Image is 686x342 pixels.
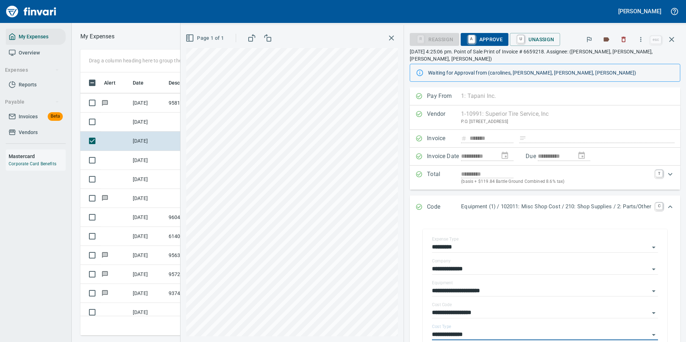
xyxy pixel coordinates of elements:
[6,109,66,125] a: InvoicesBeta
[432,259,451,263] label: Company
[101,100,109,105] span: Has messages
[6,29,66,45] a: My Expenses
[166,208,230,227] td: 96043.102011
[461,33,509,46] button: AApprove
[19,128,38,137] span: Vendors
[2,63,62,77] button: Expenses
[581,32,597,47] button: Flag
[428,66,674,79] div: Waiting for Approval from (carolines, [PERSON_NAME], [PERSON_NAME], [PERSON_NAME])
[19,32,48,41] span: My Expenses
[427,203,461,212] p: Code
[80,32,114,41] nav: breadcrumb
[649,264,659,274] button: Open
[130,170,166,189] td: [DATE]
[130,246,166,265] td: [DATE]
[633,32,649,47] button: More
[461,178,651,185] p: (basis + $119.84 Battle Ground Combined 8.6% tax)
[432,303,452,307] label: Cost Code
[184,32,227,45] button: Page 1 of 1
[649,286,659,296] button: Open
[432,324,451,329] label: Cost Type
[432,281,453,285] label: Equipment
[166,284,230,303] td: 93749.243008
[616,6,663,17] button: [PERSON_NAME]
[130,227,166,246] td: [DATE]
[427,170,461,185] p: Total
[101,253,109,257] span: Has messages
[6,124,66,141] a: Vendors
[2,95,62,109] button: Payable
[130,303,166,322] td: [DATE]
[104,79,125,87] span: Alert
[4,3,58,20] img: Finvari
[169,79,205,87] span: Description
[130,189,166,208] td: [DATE]
[169,79,196,87] span: Description
[517,35,524,43] a: U
[410,195,680,219] div: Expand
[410,166,680,190] div: Expand
[656,203,663,210] a: C
[130,151,166,170] td: [DATE]
[48,112,63,120] span: Beta
[130,94,166,113] td: [DATE]
[649,330,659,340] button: Open
[166,265,230,284] td: 95724.102017
[101,272,109,276] span: Has messages
[9,161,56,166] a: Corporate Card Benefits
[649,242,659,252] button: Open
[130,284,166,303] td: [DATE]
[461,203,651,211] p: Equipment (1) / 102011: Misc Shop Cost / 210: Shop Supplies / 2: Parts/Other
[89,57,194,64] p: Drag a column heading here to group the table
[650,36,661,44] a: esc
[80,32,114,41] p: My Expenses
[166,227,230,246] td: 614027
[19,48,40,57] span: Overview
[130,265,166,284] td: [DATE]
[6,77,66,93] a: Reports
[618,8,661,15] h5: [PERSON_NAME]
[6,45,66,61] a: Overview
[432,237,459,241] label: Expense Type
[130,113,166,132] td: [DATE]
[410,36,459,42] div: Reassign
[166,246,230,265] td: 95639.7100
[101,291,109,295] span: Has messages
[468,35,475,43] a: A
[649,308,659,318] button: Open
[101,195,109,200] span: Has messages
[133,79,144,87] span: Date
[133,79,153,87] span: Date
[649,31,680,48] span: Close invoice
[516,33,554,46] span: Unassign
[130,208,166,227] td: [DATE]
[656,170,663,177] a: T
[104,79,116,87] span: Alert
[616,32,631,47] button: Discard
[5,66,59,75] span: Expenses
[5,98,59,106] span: Payable
[19,80,37,89] span: Reports
[466,33,503,46] span: Approve
[9,152,66,160] h6: Mastercard
[166,94,230,113] td: 95813.252010
[130,132,166,151] td: [DATE]
[510,33,560,46] button: UUnassign
[187,34,224,43] span: Page 1 of 1
[410,48,680,62] p: [DATE] 4:25:06 pm. Point of Sale Print of Invoice # 6659218. Assignee: ([PERSON_NAME], [PERSON_NA...
[598,32,614,47] button: Labels
[19,112,38,121] span: Invoices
